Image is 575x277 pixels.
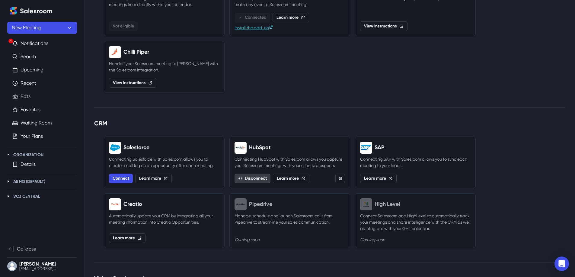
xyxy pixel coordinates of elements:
a: Learn more [135,174,172,183]
h2: Chilli Piper [123,49,149,55]
button: Toggle Organization [5,151,12,158]
a: Favorites [21,106,40,113]
a: Learn more [360,174,397,183]
p: Connecting SAP with Salesroom allows you to sync each meeting to your leads. [360,156,471,169]
img: Creatio logo [109,198,121,210]
button: HubSpot Settings [335,174,345,183]
img: HubSpot logo [235,142,247,154]
p: Organization [13,152,43,158]
img: Salesforce logo [109,142,121,154]
p: Coming soon [235,237,345,243]
a: Home [7,5,19,17]
h2: High Level [375,201,400,208]
a: Recent [21,80,36,87]
button: Toggle AE HQ [5,178,12,185]
a: Learn more [273,174,309,183]
img: SAP logo [360,142,372,154]
a: Details [21,161,36,168]
button: 23Notifications [7,37,77,49]
p: AE HQ (Default) [13,178,45,185]
h2: HubSpot [249,144,271,151]
a: View instructions [360,21,407,31]
button: Collapse [7,243,77,255]
a: View instructions [109,78,156,88]
img: High Level logo [360,198,372,210]
h2: CRM [94,120,565,127]
button: New Meeting [7,22,77,34]
a: Install the add-on [235,25,273,31]
a: Your Plans [21,133,43,140]
button: Connected [235,13,270,22]
p: Connect Salesroom and HighLevel to automatically track your meetings and share intelligence with ... [360,213,471,232]
div: Open Intercom Messenger [554,257,569,271]
p: Connecting HubSpot with Salesroom allows you capture your Salesroom meetings with your clients/pr... [235,156,345,169]
button: Disconnect [235,174,270,183]
h2: Salesroom [20,7,53,15]
img: Pipedrive logo [235,198,247,210]
p: Collapse [17,245,36,253]
a: Upcoming [21,66,43,74]
p: Automatically update your CRM by integrating all your meeting information into Creatio Opportunit... [109,213,219,228]
p: Coming soon [360,237,471,243]
a: Bots [21,93,30,100]
img: Chilli Piper logo [109,46,121,58]
p: Connecting Salesforce with Salesroom allows you to create a call log on an opportunity after each... [109,156,219,169]
a: Waiting Room [21,119,52,127]
h2: Creatio [123,201,142,208]
button: Not eligible [109,21,138,31]
h2: Salesforce [123,144,149,151]
h2: SAP [375,144,385,151]
a: Install Salesroom Salesforce integration [109,174,133,183]
p: Manage, schedule and launch Salesroom calls from Pipedrive to streamline your sales communication. [235,213,345,232]
a: Search [21,53,36,60]
a: Learn more [273,13,309,22]
p: VC3 Central [13,193,40,200]
a: Learn more [109,233,145,243]
button: User menu [7,260,77,272]
p: Handoff your Salesroom meeting to [PERSON_NAME] with the Salesroom integration. [109,61,219,73]
h2: Pipedrive [249,201,272,208]
button: Toggle VC3 Central [5,193,12,200]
